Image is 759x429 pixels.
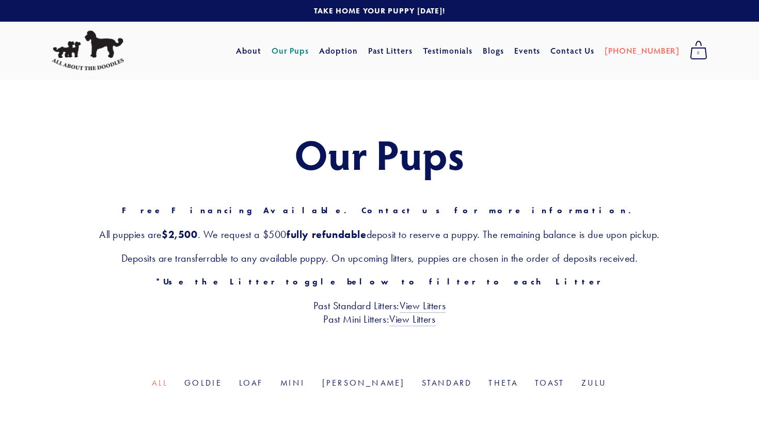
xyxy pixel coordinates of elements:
a: Testimonials [423,41,473,60]
span: 0 [690,46,707,60]
a: 0 items in cart [685,38,713,63]
a: [PHONE_NUMBER] [605,41,679,60]
a: Standard [422,378,472,388]
strong: *Use the Litter toggle below to filter to each Litter [155,277,603,287]
h3: All puppies are . We request a $500 deposit to reserve a puppy. The remaining balance is due upon... [52,228,707,241]
a: Zulu [581,378,607,388]
strong: Free Financing Available. Contact us for more information. [122,205,638,215]
a: Adoption [319,41,358,60]
a: Events [514,41,541,60]
a: Toast [535,378,565,388]
h3: Deposits are transferrable to any available puppy. On upcoming litters, puppies are chosen in the... [52,251,707,265]
a: About [236,41,261,60]
a: Contact Us [550,41,594,60]
a: Theta [488,378,518,388]
a: [PERSON_NAME] [322,378,405,388]
a: Blogs [483,41,504,60]
h1: Our Pups [52,131,707,177]
a: Mini [280,378,306,388]
a: View Litters [400,299,446,313]
strong: fully refundable [287,228,367,241]
a: Past Litters [368,45,413,56]
a: View Litters [389,313,435,326]
a: All [152,378,168,388]
h3: Past Standard Litters: Past Mini Litters: [52,299,707,326]
a: Goldie [184,378,222,388]
a: Our Pups [272,41,309,60]
img: All About The Doodles [52,30,124,71]
strong: $2,500 [162,228,198,241]
a: Loaf [239,378,264,388]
